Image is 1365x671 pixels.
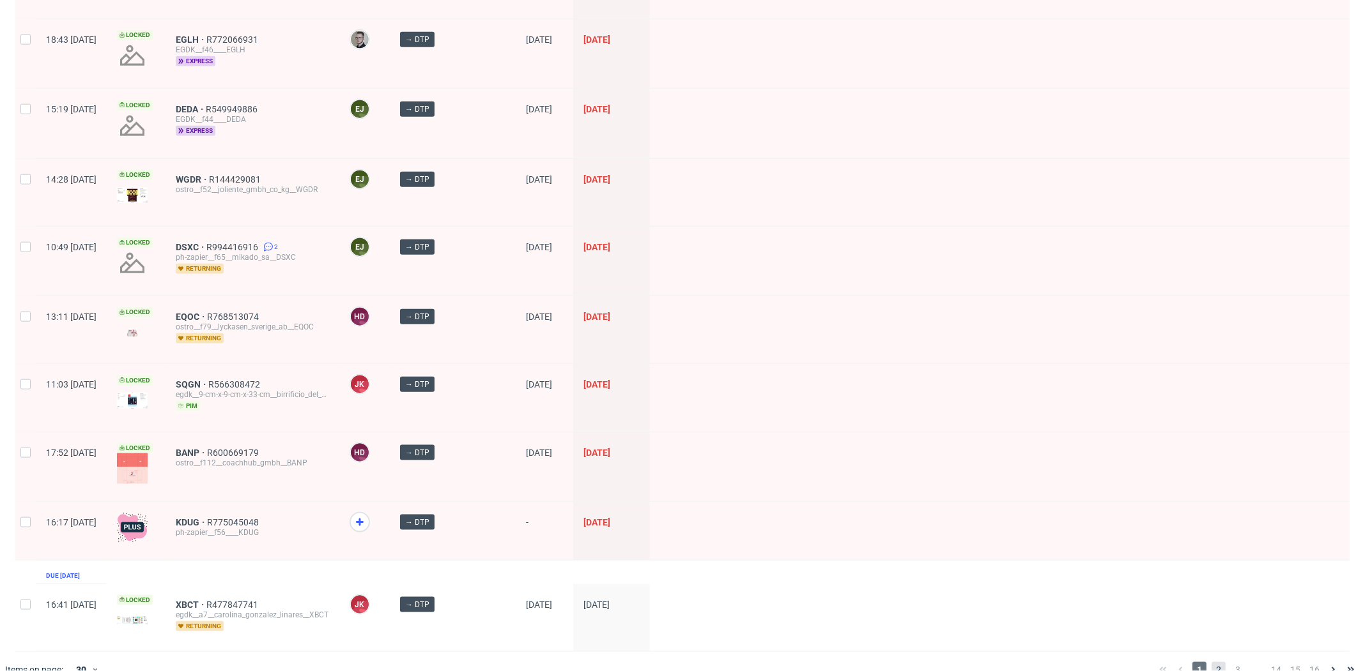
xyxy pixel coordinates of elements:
[176,389,329,400] div: egdk__9-cm-x-9-cm-x-33-cm__birrificio_del_ducato__SQGN
[117,237,153,248] span: Locked
[405,599,429,610] span: → DTP
[117,188,148,204] img: version_two_editor_design.png
[117,453,148,484] img: version_two_editor_design.png
[46,571,80,581] div: Due [DATE]
[117,512,148,543] img: plus-icon.676465ae8f3a83198b3f.png
[351,238,369,256] figcaption: EJ
[206,104,260,114] a: R549949886
[176,114,329,124] div: EGDK__f44____DEDA
[46,517,96,527] span: 16:17 [DATE]
[117,443,153,453] span: Locked
[117,40,148,71] img: no_design.png
[46,242,96,252] span: 10:49 [DATE]
[176,174,209,185] a: WGDR
[583,448,610,458] span: [DATE]
[351,308,369,326] figcaption: HD
[176,45,329,55] div: EGDK__f46____EGLH
[583,517,610,527] span: [DATE]
[176,448,207,458] a: BANP
[176,312,207,322] a: EQOC
[176,242,206,252] a: DSXC
[176,610,329,620] div: egdk__a7__carolina_gonzalez_linares__XBCT
[583,379,610,389] span: [DATE]
[207,517,261,527] a: R775045048
[117,110,148,141] img: no_design.png
[176,34,206,45] a: EGLH
[176,185,329,195] div: ostro__f52__joliente_gmbh_co_kg__WGDR
[176,333,224,343] span: returning
[117,324,148,342] img: version_two_editor_design
[46,104,96,114] span: 15:19 [DATE]
[405,34,429,45] span: → DTP
[583,599,610,610] span: [DATE]
[117,307,153,317] span: Locked
[206,599,261,610] a: R477847741
[583,242,610,252] span: [DATE]
[261,242,278,252] a: 2
[176,599,206,610] a: XBCT
[208,379,263,389] a: R566308472
[176,264,224,274] span: returning
[46,599,96,610] span: 16:41 [DATE]
[207,448,261,458] a: R600669179
[117,248,148,278] img: no_design.png
[351,170,369,188] figcaption: EJ
[405,516,429,528] span: → DTP
[176,621,224,631] span: returning
[583,174,610,185] span: [DATE]
[206,34,261,45] a: R772066931
[207,312,261,322] a: R768513074
[583,104,610,114] span: [DATE]
[46,34,96,45] span: 18:43 [DATE]
[176,401,200,411] span: pim
[274,242,278,252] span: 2
[405,311,429,322] span: → DTP
[176,458,329,468] div: ostro__f112__coachhub_gmbh__BANP
[351,31,369,49] img: Krystian Gaza
[176,517,207,527] a: KDUG
[209,174,263,185] a: R144429081
[117,100,153,110] span: Locked
[176,379,208,389] a: SQGN
[526,312,552,322] span: [DATE]
[117,30,153,40] span: Locked
[351,100,369,118] figcaption: EJ
[405,103,429,115] span: → DTP
[117,375,153,386] span: Locked
[526,34,552,45] span: [DATE]
[46,174,96,185] span: 14:28 [DATE]
[526,242,552,252] span: [DATE]
[526,104,552,114] span: [DATE]
[405,379,429,390] span: → DTP
[117,393,148,409] img: version_two_editor_design.png
[176,56,215,66] span: express
[176,322,329,332] div: ostro__f79__lyckasen_sverige_ab__EQOC
[526,379,552,389] span: [DATE]
[405,174,429,185] span: → DTP
[206,242,261,252] a: R994416916
[526,599,552,610] span: [DATE]
[583,34,610,45] span: [DATE]
[351,375,369,393] figcaption: JK
[526,448,552,458] span: [DATE]
[176,126,215,136] span: express
[405,447,429,458] span: → DTP
[583,312,610,322] span: [DATE]
[176,104,206,114] a: DEDA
